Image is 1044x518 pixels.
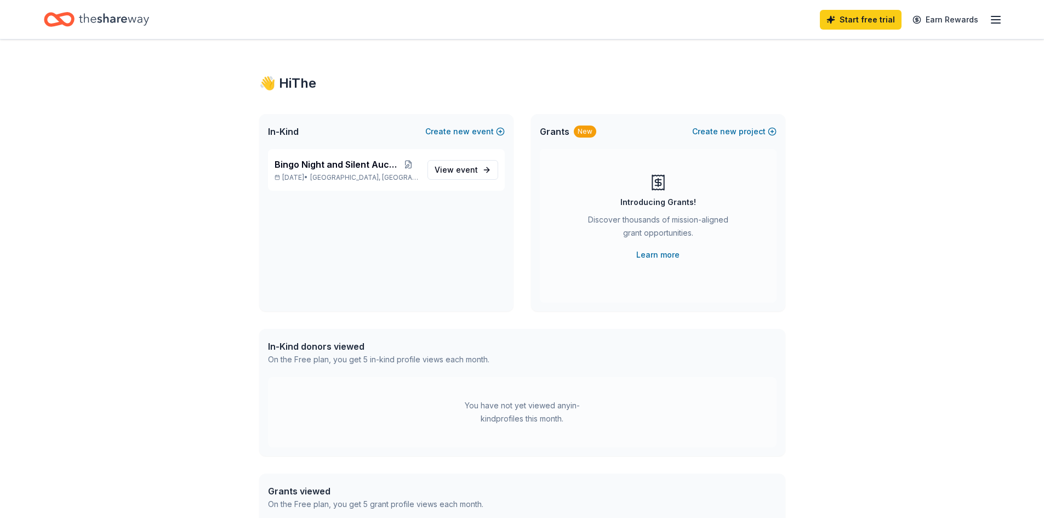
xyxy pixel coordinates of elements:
div: In-Kind donors viewed [268,340,489,353]
button: Createnewproject [692,125,777,138]
p: [DATE] • [275,173,419,182]
div: Grants viewed [268,485,483,498]
span: Grants [540,125,569,138]
span: event [456,165,478,174]
span: In-Kind [268,125,299,138]
div: 👋 Hi The [259,75,785,92]
span: new [453,125,470,138]
a: Earn Rewards [906,10,985,30]
div: On the Free plan, you get 5 in-kind profile views each month. [268,353,489,366]
div: Discover thousands of mission-aligned grant opportunities. [584,213,733,244]
span: View [435,163,478,177]
div: Introducing Grants! [620,196,696,209]
span: Bingo Night and Silent Auction [275,158,398,171]
a: Learn more [636,248,680,261]
div: New [574,126,596,138]
button: Createnewevent [425,125,505,138]
a: View event [427,160,498,180]
div: On the Free plan, you get 5 grant profile views each month. [268,498,483,511]
span: new [720,125,737,138]
a: Home [44,7,149,32]
a: Start free trial [820,10,902,30]
span: [GEOGRAPHIC_DATA], [GEOGRAPHIC_DATA] [310,173,418,182]
div: You have not yet viewed any in-kind profiles this month. [454,399,591,425]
